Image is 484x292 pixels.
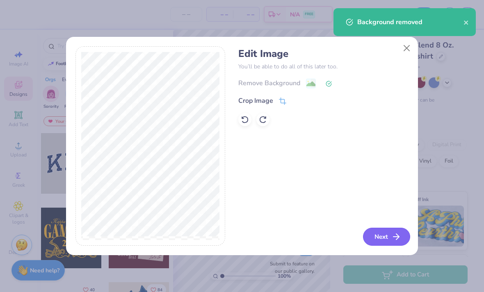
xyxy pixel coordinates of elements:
[238,48,409,60] h4: Edit Image
[238,96,273,106] div: Crop Image
[238,62,409,71] p: You’ll be able to do all of this later too.
[399,41,415,56] button: Close
[357,17,463,27] div: Background removed
[363,228,410,246] button: Next
[463,17,469,27] button: close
